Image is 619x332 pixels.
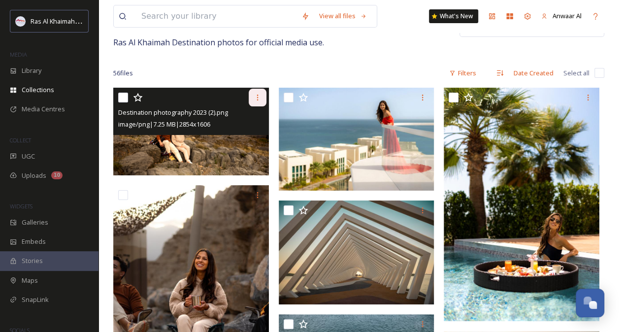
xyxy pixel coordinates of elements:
button: Open Chat [576,289,604,317]
span: SnapLink [22,295,49,304]
span: Galleries [22,218,48,227]
span: Uploads [22,171,46,180]
span: 56 file s [113,68,133,78]
span: Embeds [22,237,46,246]
span: MEDIA [10,51,27,58]
span: image/png | 7.25 MB | 2854 x 1606 [118,120,210,129]
span: Library [22,66,41,75]
span: Select all [563,68,589,78]
span: WIDGETS [10,202,33,210]
span: Destination photography 2023 (2).png [118,108,228,117]
img: Destination photography 2023 (4).jpg [279,88,434,191]
div: Date Created [509,64,558,83]
div: Filters [444,64,481,83]
div: 10 [51,171,63,179]
a: What's New [429,9,478,23]
span: Media Centres [22,104,65,114]
span: Ras Al Khaimah Tourism Development Authority [31,16,170,26]
span: Maps [22,276,38,285]
span: UGC [22,152,35,161]
img: Logo_RAKTDA_RGB-01.png [16,16,26,26]
span: Collections [22,85,54,95]
span: Ras Al Khaimah Destination photos for official media use. [113,37,324,48]
img: Manar Mall Promenade Ras Al Khaimah UAE.jpg [279,200,434,304]
span: COLLECT [10,136,31,144]
a: Anwaar Al [536,6,586,26]
span: Anwaar Al [553,11,582,20]
a: View all files [314,6,372,26]
span: Stories [22,256,43,266]
img: Destination photography 2023 (2).jpg [444,88,599,321]
input: Search your library [136,5,296,27]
